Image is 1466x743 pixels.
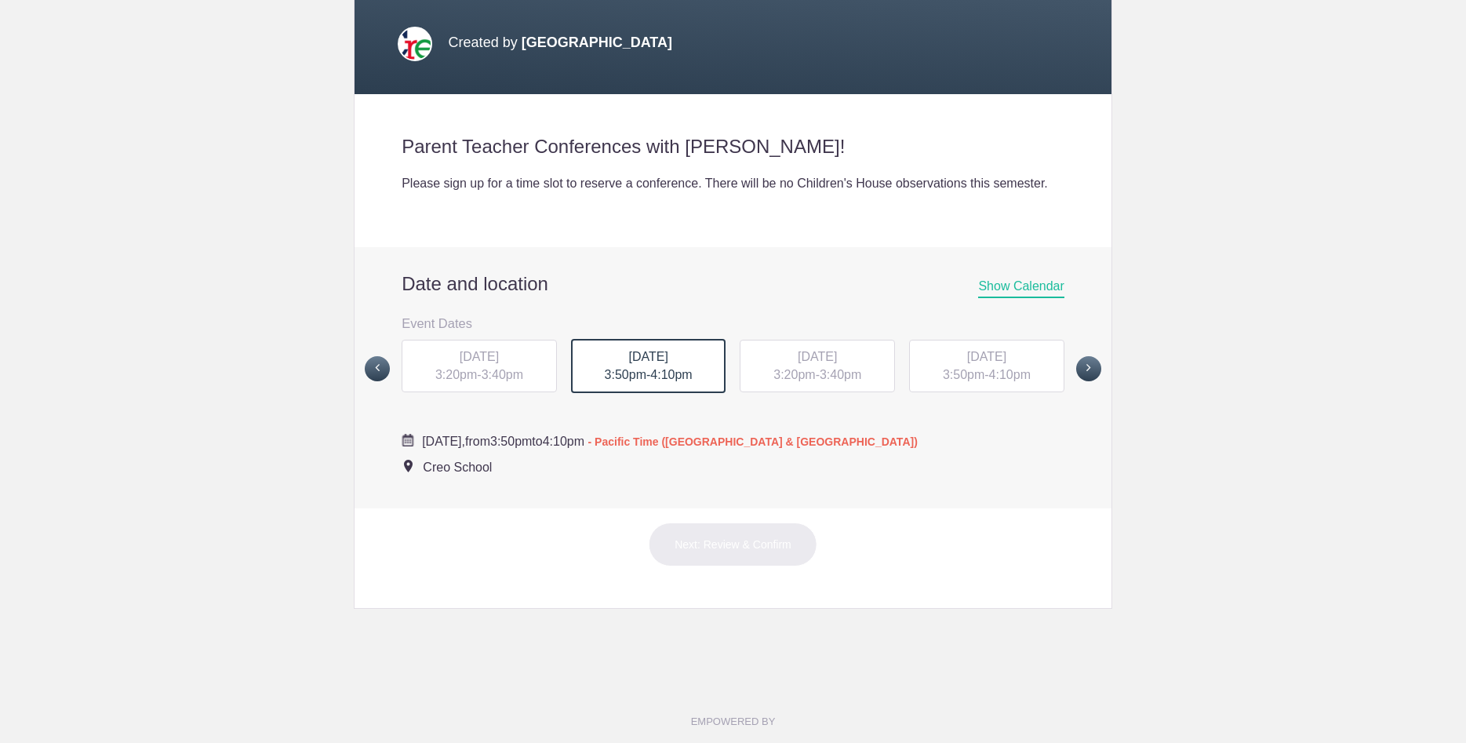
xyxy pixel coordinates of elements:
[449,25,672,60] p: Created by
[943,368,984,381] span: 3:50pm
[402,311,1064,335] h3: Event Dates
[773,368,815,381] span: 3:20pm
[570,338,727,395] button: [DATE] 3:50pm-4:10pm
[522,35,672,50] span: [GEOGRAPHIC_DATA]
[404,460,413,472] img: Event location
[909,340,1064,393] div: -
[402,174,1064,193] div: Please sign up for a time slot to reserve a conference. There will be no Children's House observa...
[650,368,692,381] span: 4:10pm
[628,350,668,363] span: [DATE]
[460,350,499,363] span: [DATE]
[605,368,646,381] span: 3:50pm
[978,279,1064,298] span: Show Calendar
[740,340,895,393] div: -
[967,350,1006,363] span: [DATE]
[402,272,1064,296] h2: Date and location
[543,435,584,448] span: 4:10pm
[571,339,726,394] div: -
[989,368,1031,381] span: 4:10pm
[423,461,492,474] span: Creo School
[691,716,776,727] small: EMPOWERED BY
[820,368,861,381] span: 3:40pm
[422,435,465,448] span: [DATE],
[422,435,918,448] span: from to
[649,523,817,566] button: Next: Review & Confirm
[908,339,1065,394] button: [DATE] 3:50pm-4:10pm
[482,368,523,381] span: 3:40pm
[739,339,896,394] button: [DATE] 3:20pm-3:40pm
[401,339,558,394] button: [DATE] 3:20pm-3:40pm
[798,350,837,363] span: [DATE]
[490,435,532,448] span: 3:50pm
[402,434,414,446] img: Cal purple
[435,368,477,381] span: 3:20pm
[402,135,1064,158] h2: Parent Teacher Conferences with [PERSON_NAME]!
[588,435,918,448] span: - Pacific Time ([GEOGRAPHIC_DATA] & [GEOGRAPHIC_DATA])
[398,27,432,61] img: Creo
[402,340,557,393] div: -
